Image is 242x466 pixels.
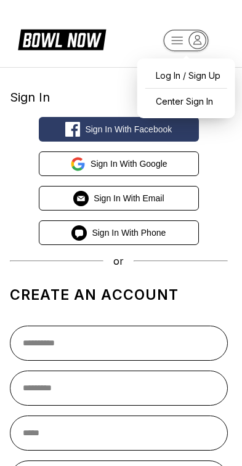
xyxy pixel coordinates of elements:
[143,65,229,86] a: Log In / Sign Up
[10,90,228,105] div: Sign In
[39,220,199,245] button: Sign in with Phone
[10,286,228,303] h1: Create an account
[85,124,172,134] span: Sign in with Facebook
[94,193,164,203] span: Sign in with Email
[39,117,199,142] button: Sign in with Facebook
[39,186,199,211] button: Sign in with Email
[39,151,199,176] button: Sign in with Google
[10,255,228,267] div: or
[92,228,166,238] span: Sign in with Phone
[143,90,229,112] a: Center Sign In
[91,159,167,169] span: Sign in with Google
